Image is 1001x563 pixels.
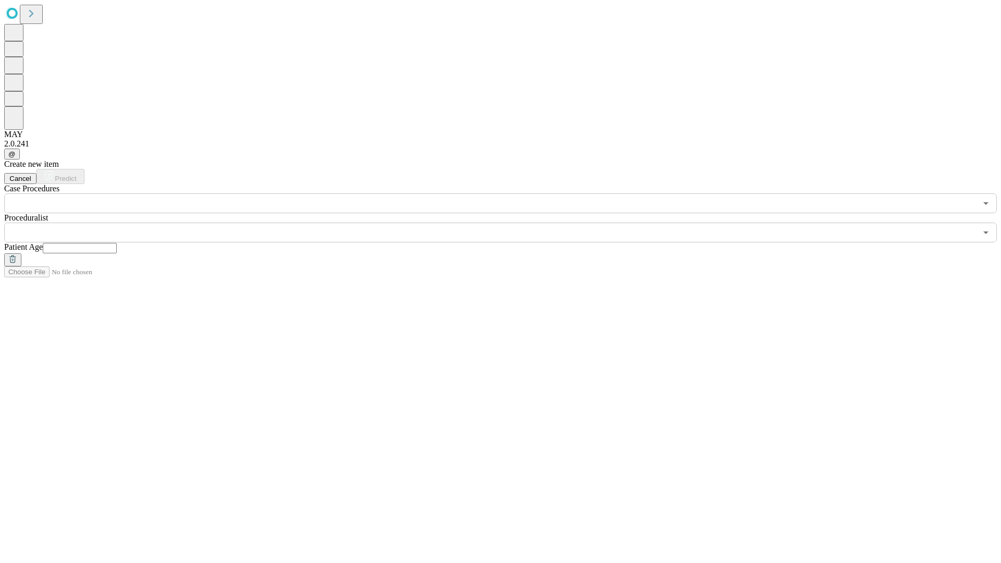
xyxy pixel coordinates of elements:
[979,225,993,240] button: Open
[4,130,997,139] div: MAY
[9,175,31,182] span: Cancel
[4,160,59,168] span: Create new item
[36,169,84,184] button: Predict
[55,175,76,182] span: Predict
[4,173,36,184] button: Cancel
[4,139,997,149] div: 2.0.241
[8,150,16,158] span: @
[4,213,48,222] span: Proceduralist
[4,184,59,193] span: Scheduled Procedure
[4,149,20,160] button: @
[4,242,43,251] span: Patient Age
[979,196,993,211] button: Open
